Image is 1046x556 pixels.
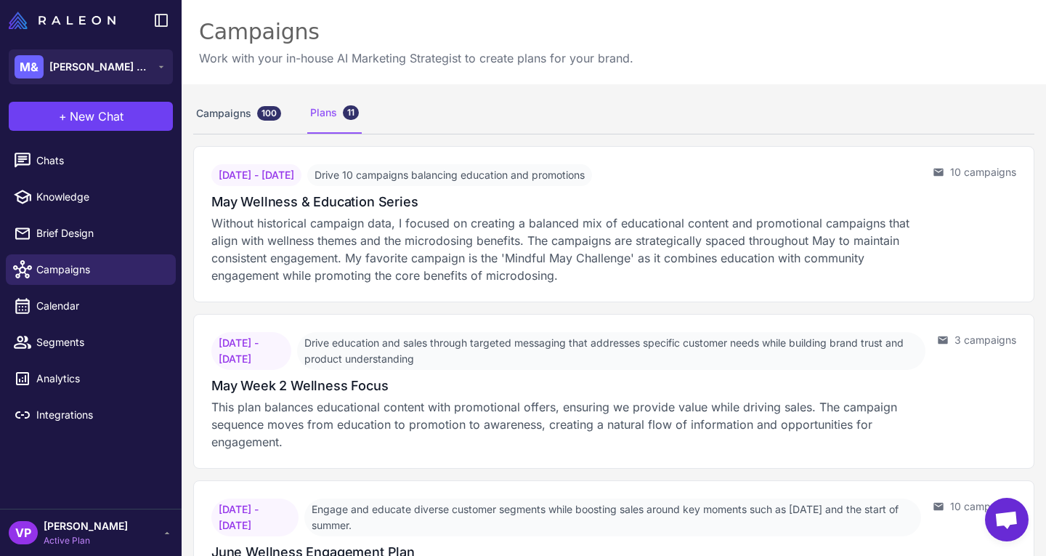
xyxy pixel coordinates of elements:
[950,499,1016,515] span: 10 campaigns
[6,218,176,249] a: Brief Design
[59,108,67,125] span: +
[985,498,1029,541] div: Open chat
[6,254,176,285] a: Campaigns
[36,189,164,205] span: Knowledge
[9,102,173,131] button: +New Chat
[307,164,592,186] span: Drive 10 campaigns balancing education and promotions
[6,400,176,430] a: Integrations
[211,332,291,370] span: [DATE] - [DATE]
[6,145,176,176] a: Chats
[44,518,128,534] span: [PERSON_NAME]
[199,17,633,47] div: Campaigns
[36,334,164,350] span: Segments
[36,225,164,241] span: Brief Design
[211,376,389,395] h3: May Week 2 Wellness Focus
[950,164,1016,180] span: 10 campaigns
[9,521,38,544] div: VP
[304,499,922,536] span: Engage and educate diverse customer segments while boosting sales around key moments such as [DAT...
[343,105,359,120] div: 11
[307,93,362,134] div: Plans
[9,49,173,84] button: M&[PERSON_NAME] & [PERSON_NAME]
[49,59,151,75] span: [PERSON_NAME] & [PERSON_NAME]
[257,106,281,121] div: 100
[6,291,176,321] a: Calendar
[44,534,128,547] span: Active Plan
[6,363,176,394] a: Analytics
[199,49,633,67] p: Work with your in-house AI Marketing Strategist to create plans for your brand.
[15,55,44,78] div: M&
[9,12,121,29] a: Raleon Logo
[6,327,176,358] a: Segments
[211,192,418,211] h3: May Wellness & Education Series
[36,262,164,278] span: Campaigns
[70,108,123,125] span: New Chat
[36,298,164,314] span: Calendar
[6,182,176,212] a: Knowledge
[954,332,1016,348] span: 3 campaigns
[211,214,921,284] p: Without historical campaign data, I focused on creating a balanced mix of educational content and...
[36,371,164,387] span: Analytics
[36,407,164,423] span: Integrations
[211,398,925,451] p: This plan balances educational content with promotional offers, ensuring we provide value while d...
[297,332,925,370] span: Drive education and sales through targeted messaging that addresses specific customer needs while...
[36,153,164,169] span: Chats
[211,499,299,536] span: [DATE] - [DATE]
[193,93,284,134] div: Campaigns
[9,12,115,29] img: Raleon Logo
[211,164,301,186] span: [DATE] - [DATE]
